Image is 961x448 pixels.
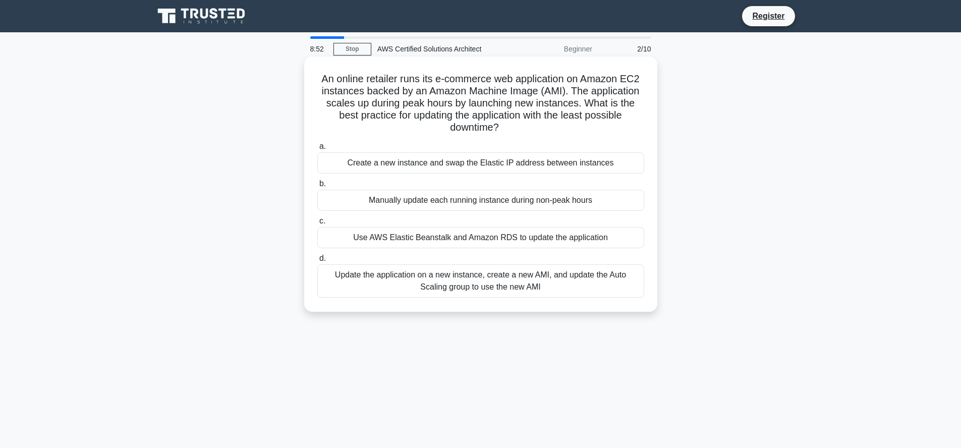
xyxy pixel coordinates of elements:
span: b. [319,179,326,188]
div: Manually update each running instance during non-peak hours [317,190,644,211]
h5: An online retailer runs its e-commerce web application on Amazon EC2 instances backed by an Amazo... [316,73,645,134]
div: 8:52 [304,39,333,59]
div: AWS Certified Solutions Architect [371,39,510,59]
span: d. [319,254,326,262]
div: Update the application on a new instance, create a new AMI, and update the Auto Scaling group to ... [317,264,644,298]
span: a. [319,142,326,150]
div: Use AWS Elastic Beanstalk and Amazon RDS to update the application [317,227,644,248]
span: c. [319,216,325,225]
div: 2/10 [598,39,657,59]
a: Stop [333,43,371,55]
div: Beginner [510,39,598,59]
a: Register [746,10,790,22]
div: Create a new instance and swap the Elastic IP address between instances [317,152,644,174]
